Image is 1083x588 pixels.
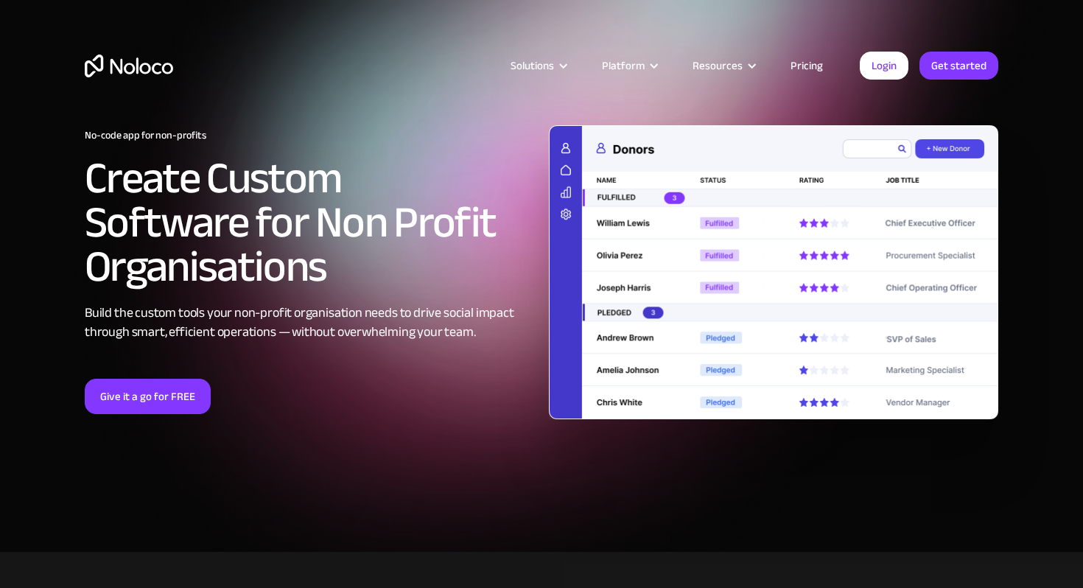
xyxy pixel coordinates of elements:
[85,55,173,77] a: home
[492,56,583,75] div: Solutions
[85,156,534,289] h2: Create Custom Software for Non Profit Organisations
[693,56,743,75] div: Resources
[674,56,772,75] div: Resources
[860,52,908,80] a: Login
[85,379,211,414] a: Give it a go for FREE
[602,56,645,75] div: Platform
[583,56,674,75] div: Platform
[511,56,554,75] div: Solutions
[919,52,998,80] a: Get started
[85,304,534,342] div: Build the custom tools your non-profit organisation needs to drive social impact through smart, e...
[772,56,841,75] a: Pricing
